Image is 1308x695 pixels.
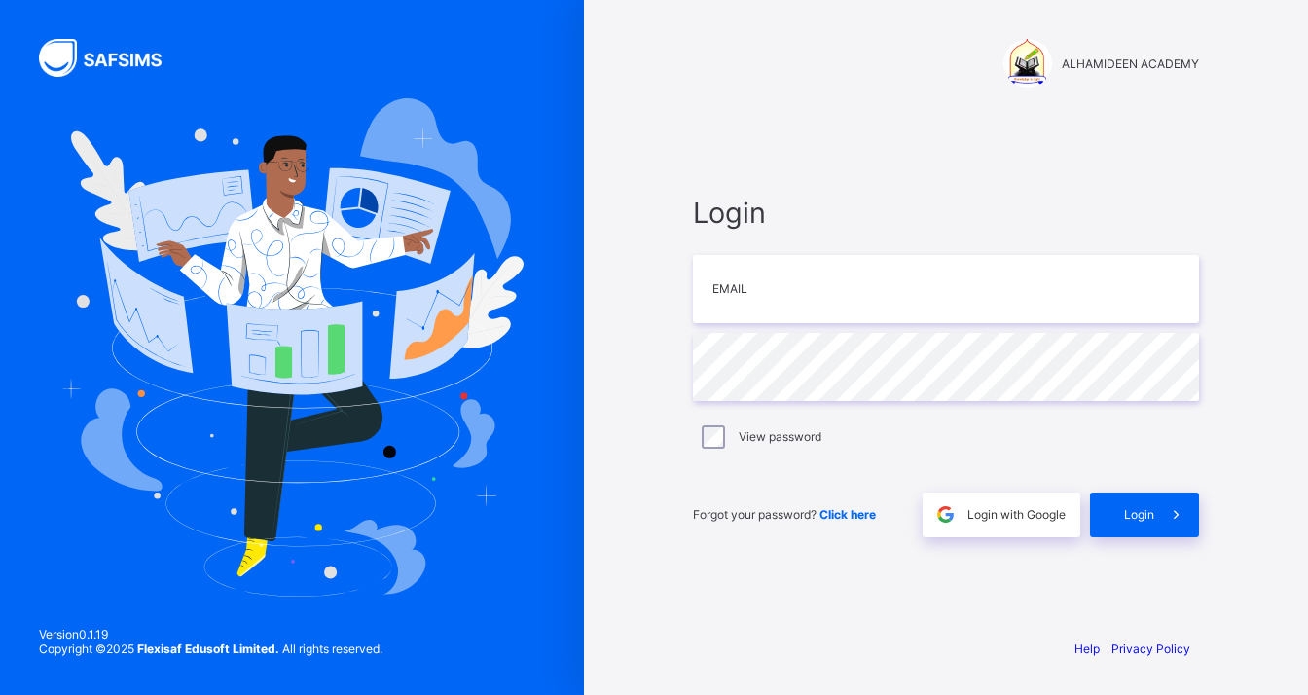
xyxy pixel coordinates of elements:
[1111,641,1190,656] a: Privacy Policy
[739,429,821,444] label: View password
[967,507,1066,522] span: Login with Google
[137,641,279,656] strong: Flexisaf Edusoft Limited.
[39,39,185,77] img: SAFSIMS Logo
[1062,56,1199,71] span: ALHAMIDEEN ACADEMY
[1124,507,1154,522] span: Login
[934,503,957,526] img: google.396cfc9801f0270233282035f929180a.svg
[60,98,524,597] img: Hero Image
[693,507,876,522] span: Forgot your password?
[39,627,382,641] span: Version 0.1.19
[1074,641,1100,656] a: Help
[819,507,876,522] a: Click here
[693,196,1199,230] span: Login
[39,641,382,656] span: Copyright © 2025 All rights reserved.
